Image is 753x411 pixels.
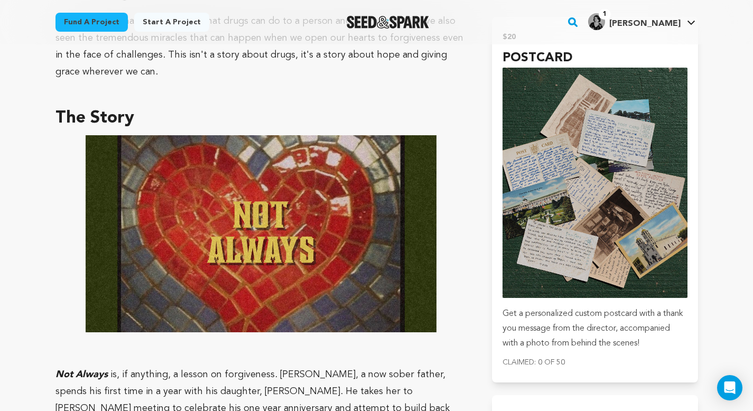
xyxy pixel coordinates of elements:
[586,11,698,33] span: Jamie A.'s Profile
[134,13,209,32] a: Start a project
[55,106,467,131] h3: The Story
[347,16,430,29] a: Seed&Spark Homepage
[55,13,467,80] div: I have seen firsthand the damage that drugs can do to a person and a family. But I have also seen...
[86,135,436,333] img: 1754597304-not%20always%20(1).jpg
[55,13,128,32] a: Fund a project
[586,11,698,30] a: Jamie A.'s Profile
[609,20,681,28] span: [PERSON_NAME]
[599,9,611,20] span: 1
[55,370,108,379] em: Not Always
[717,375,742,400] div: Open Intercom Messenger
[347,16,430,29] img: Seed&Spark Logo Dark Mode
[588,13,681,30] div: Jamie A.'s Profile
[503,49,687,68] h4: POSTCARD
[588,13,605,30] img: 6453dac23ed13684.jpg
[492,17,698,383] button: $20 POSTCARD incentive Get a personalized custom postcard with a thank you message from the direc...
[503,355,687,370] p: Claimed: 0 of 50
[503,306,687,351] p: Get a personalized custom postcard with a thank you message from the director, accompanied with a...
[503,68,687,298] img: incentive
